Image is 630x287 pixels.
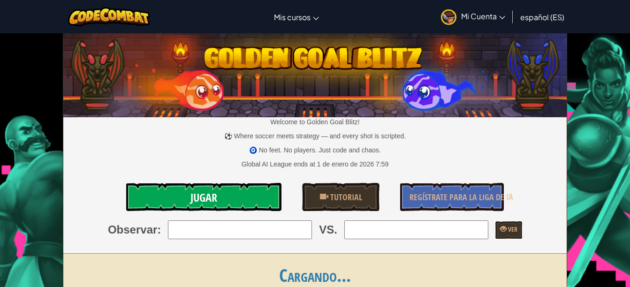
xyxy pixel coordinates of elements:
[269,4,324,30] a: Mis cursos
[242,159,389,169] div: Global AI League ends at 1 de enero de 2026 7:59
[516,4,569,30] a: español (ES)
[441,9,456,25] img: avatar
[461,11,497,21] font: Mi Cuenta
[63,131,566,141] p: ⚽ Where soccer meets strategy — and every shot is scripted.
[63,117,566,127] p: Welcome to Golden Goal Blitz!
[328,191,362,203] span: Tutorial
[63,30,566,117] img: Golden Goal
[63,145,566,155] p: 🧿 No feet. No players. Just code and chaos.
[319,222,337,238] span: VS.
[436,2,510,31] a: Mi Cuenta
[274,12,311,22] font: Mis cursos
[520,12,564,22] font: español (ES)
[410,191,513,203] span: Regístrate para la Liga de IA
[507,225,517,234] span: Ver
[108,222,157,238] span: Observar
[68,7,150,26] img: Logotipo de CodeCombat
[302,183,380,211] a: Tutorial
[63,265,566,285] h1: Cargando...
[400,183,503,211] a: Regístrate para la Liga de IA
[190,190,217,205] span: Jugar
[157,222,161,238] span: :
